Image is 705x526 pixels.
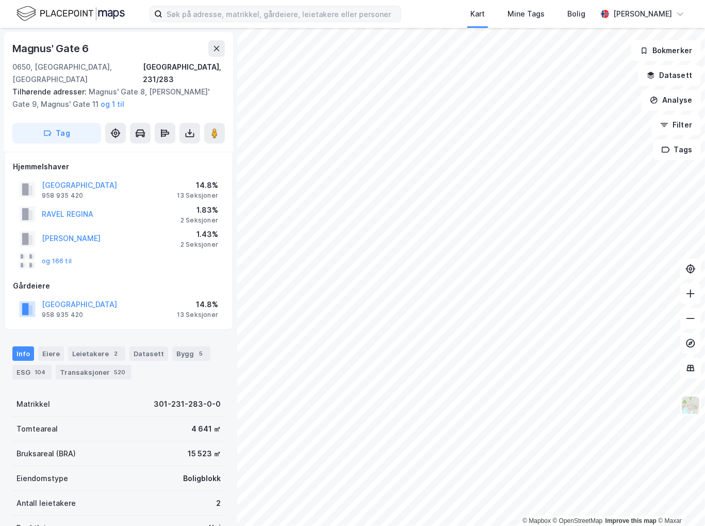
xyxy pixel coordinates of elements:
[522,517,551,524] a: Mapbox
[181,241,218,249] div: 2 Seksjoner
[112,367,127,377] div: 520
[154,398,221,410] div: 301-231-283-0-0
[177,298,218,311] div: 14.8%
[181,216,218,225] div: 2 Seksjoner
[12,123,101,144] button: Tag
[567,8,585,20] div: Bolig
[681,395,700,415] img: Z
[42,311,83,319] div: 958 935 420
[12,40,91,57] div: Magnus' Gate 6
[17,497,76,509] div: Antall leietakere
[17,448,76,460] div: Bruksareal (BRA)
[181,204,218,216] div: 1.83%
[605,517,657,524] a: Improve this map
[631,40,701,61] button: Bokmerker
[507,8,545,20] div: Mine Tags
[12,346,34,361] div: Info
[68,346,125,361] div: Leietakere
[13,280,224,292] div: Gårdeiere
[32,367,47,377] div: 104
[183,472,221,485] div: Boligblokk
[553,517,603,524] a: OpenStreetMap
[638,65,701,86] button: Datasett
[177,192,218,200] div: 13 Seksjoner
[38,346,64,361] div: Eiere
[12,86,217,110] div: Magnus' Gate 8, [PERSON_NAME]' Gate 9, Magnus' Gate 11
[651,115,701,135] button: Filter
[641,90,701,110] button: Analyse
[172,346,210,361] div: Bygg
[653,476,705,526] iframe: Chat Widget
[177,179,218,192] div: 14.8%
[12,87,89,96] span: Tilhørende adresser:
[191,423,221,435] div: 4 641 ㎡
[216,497,221,509] div: 2
[42,192,83,200] div: 958 935 420
[143,61,225,86] div: [GEOGRAPHIC_DATA], 231/283
[162,6,401,22] input: Søk på adresse, matrikkel, gårdeiere, leietakere eller personer
[17,472,68,485] div: Eiendomstype
[196,348,206,359] div: 5
[17,5,125,23] img: logo.f888ab2527a4732fd821a326f86c7f29.svg
[17,423,58,435] div: Tomteareal
[653,139,701,160] button: Tags
[12,61,143,86] div: 0650, [GEOGRAPHIC_DATA], [GEOGRAPHIC_DATA]
[111,348,121,359] div: 2
[17,398,50,410] div: Matrikkel
[13,161,224,173] div: Hjemmelshaver
[56,365,132,379] div: Transaksjoner
[613,8,672,20] div: [PERSON_NAME]
[12,365,52,379] div: ESG
[181,228,218,241] div: 1.43%
[470,8,485,20] div: Kart
[177,311,218,319] div: 13 Seksjoner
[129,346,168,361] div: Datasett
[188,448,221,460] div: 15 523 ㎡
